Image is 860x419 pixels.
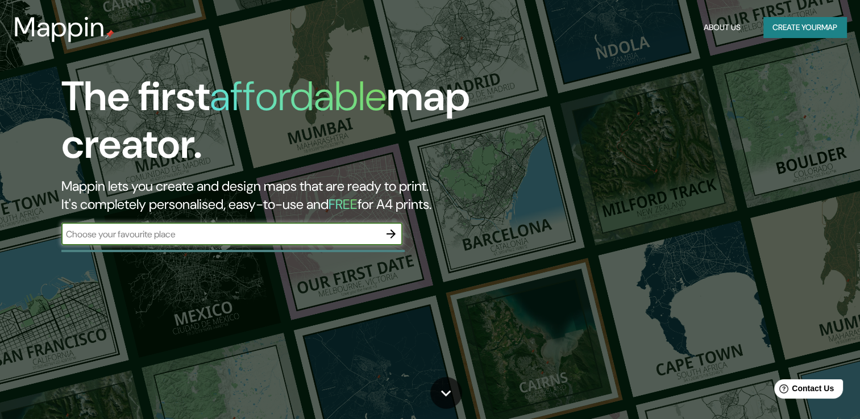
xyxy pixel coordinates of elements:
[61,73,492,177] h1: The first map creator.
[61,177,492,213] h2: Mappin lets you create and design maps that are ready to print. It's completely personalised, eas...
[61,228,380,241] input: Choose your favourite place
[105,30,114,39] img: mappin-pin
[329,195,358,213] h5: FREE
[14,11,105,43] h3: Mappin
[699,17,745,38] button: About Us
[210,70,387,123] h1: affordable
[759,375,847,407] iframe: Help widget launcher
[763,17,846,38] button: Create yourmap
